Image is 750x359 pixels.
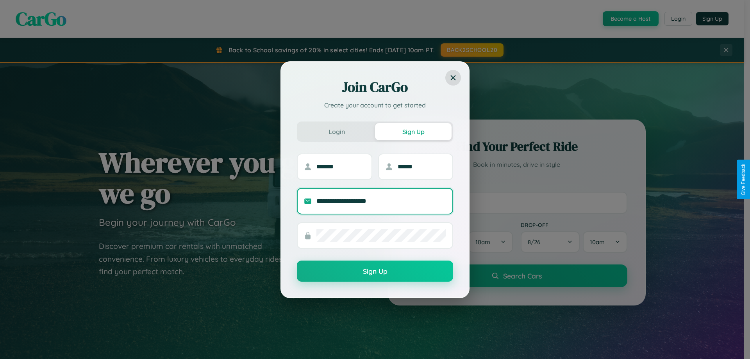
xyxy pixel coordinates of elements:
h2: Join CarGo [297,78,453,96]
button: Sign Up [297,261,453,282]
p: Create your account to get started [297,100,453,110]
button: Sign Up [375,123,452,140]
div: Give Feedback [741,164,746,195]
button: Login [298,123,375,140]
